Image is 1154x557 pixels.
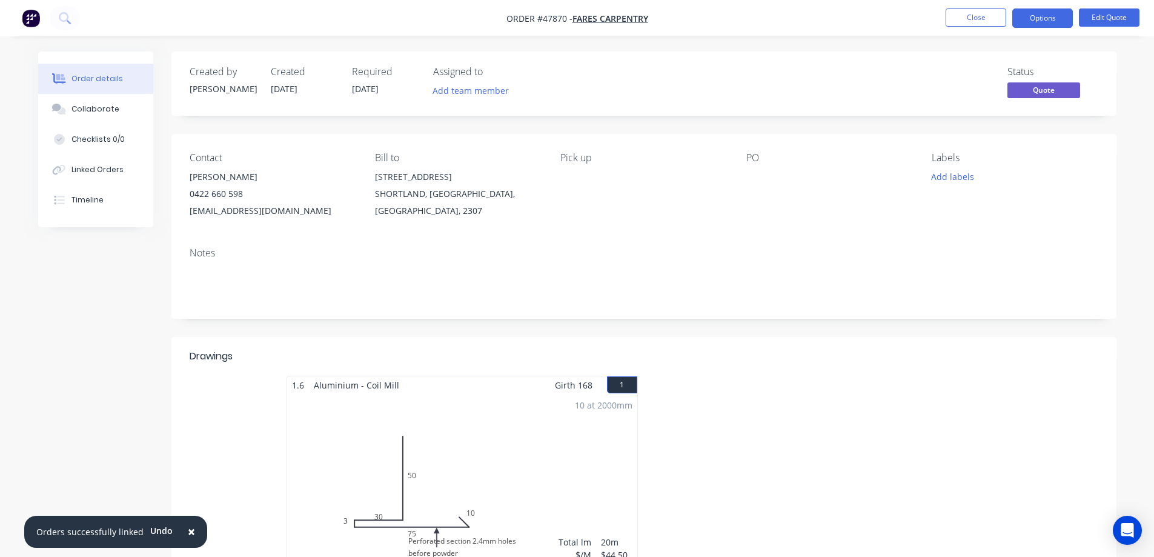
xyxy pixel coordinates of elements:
div: Open Intercom Messenger [1113,516,1142,545]
button: Checklists 0/0 [38,124,153,155]
div: 20m [601,536,632,549]
div: [STREET_ADDRESS] [375,168,541,185]
span: 1.6 [287,376,309,394]
button: Collaborate [38,94,153,124]
div: 10 at 2000mm [575,399,632,412]
span: [DATE] [352,83,379,95]
button: Options [1012,8,1073,28]
div: Created [271,66,337,78]
button: 1 [607,376,637,393]
div: [PERSON_NAME] [190,168,356,185]
button: Add team member [426,82,515,99]
div: Assigned to [433,66,554,78]
div: Contact [190,152,356,164]
div: [STREET_ADDRESS]SHORTLAND, [GEOGRAPHIC_DATA], [GEOGRAPHIC_DATA], 2307 [375,168,541,219]
button: Timeline [38,185,153,215]
div: Pick up [560,152,726,164]
span: × [188,523,195,540]
img: Factory [22,9,40,27]
div: Timeline [71,195,104,205]
button: Order details [38,64,153,94]
button: Close [176,518,207,547]
div: Collaborate [71,104,119,115]
span: Order #47870 - [506,13,572,24]
div: Linked Orders [71,164,124,175]
div: SHORTLAND, [GEOGRAPHIC_DATA], [GEOGRAPHIC_DATA], 2307 [375,185,541,219]
div: 0422 660 598 [190,185,356,202]
div: Drawings [190,349,233,364]
button: Edit Quote [1079,8,1139,27]
button: Add team member [433,82,516,99]
div: Orders successfully linked [36,525,144,538]
button: Close [946,8,1006,27]
span: [DATE] [271,83,297,95]
div: Checklists 0/0 [71,134,125,145]
div: Bill to [375,152,541,164]
button: Linked Orders [38,155,153,185]
div: Labels [932,152,1098,164]
div: [PERSON_NAME]0422 660 598[EMAIL_ADDRESS][DOMAIN_NAME] [190,168,356,219]
a: FARES CARPENTRY [572,13,648,24]
span: Aluminium - Coil Mill [309,376,404,394]
div: Required [352,66,419,78]
div: Notes [190,247,1098,259]
span: Quote [1007,82,1080,98]
button: Add labels [925,168,981,185]
div: [PERSON_NAME] [190,82,256,95]
button: Undo [144,522,179,540]
div: Status [1007,66,1098,78]
span: Girth 168 [555,376,592,394]
div: Total lm [559,536,591,549]
div: PO [746,152,912,164]
div: Order details [71,73,123,84]
div: [EMAIL_ADDRESS][DOMAIN_NAME] [190,202,356,219]
div: Created by [190,66,256,78]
